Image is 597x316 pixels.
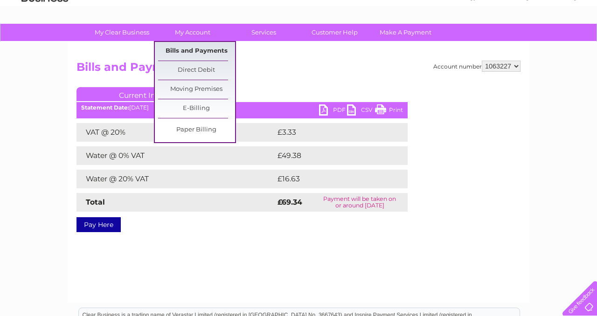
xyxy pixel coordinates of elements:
a: Direct Debit [158,61,235,80]
a: My Clear Business [83,24,160,41]
a: Blog [516,40,529,47]
td: Water @ 0% VAT [76,146,275,165]
a: Moving Premises [158,80,235,99]
td: VAT @ 20% [76,123,275,142]
a: Log out [566,40,588,47]
div: [DATE] [76,104,408,111]
td: Payment will be taken on or around [DATE] [312,193,408,212]
a: Contact [535,40,558,47]
h2: Bills and Payments [76,61,521,78]
a: E-Billing [158,99,235,118]
img: logo.png [21,24,69,53]
a: CSV [347,104,375,118]
a: Current Invoice [76,87,216,101]
a: Energy [456,40,477,47]
a: Bills and Payments [158,42,235,61]
strong: £69.34 [278,198,302,206]
a: PDF [319,104,347,118]
a: Services [225,24,302,41]
td: Water @ 20% VAT [76,170,275,188]
a: 0333 014 3131 [421,5,486,16]
a: Pay Here [76,217,121,232]
a: Print [375,104,403,118]
div: Clear Business is a trading name of Verastar Limited (registered in [GEOGRAPHIC_DATA] No. 3667643... [79,5,520,45]
td: £16.63 [275,170,388,188]
td: £3.33 [275,123,386,142]
b: Statement Date: [81,104,129,111]
a: My Account [154,24,231,41]
a: Make A Payment [367,24,444,41]
div: Account number [433,61,521,72]
a: Customer Help [296,24,373,41]
strong: Total [86,198,105,206]
a: Telecoms [482,40,510,47]
a: Water [433,40,451,47]
a: Paper Billing [158,121,235,139]
td: £49.38 [275,146,389,165]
